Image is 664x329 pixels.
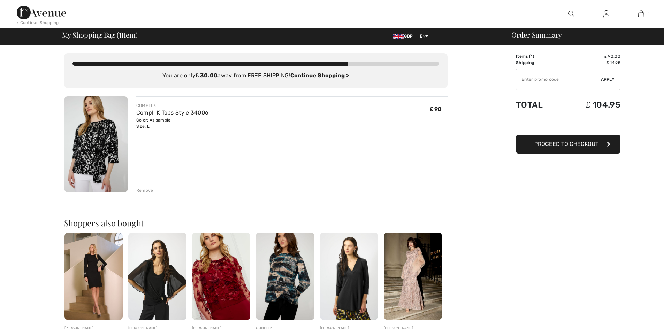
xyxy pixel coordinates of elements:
[256,233,314,320] img: Relaxed Fit Pullover with Drawstring Style 34074
[64,96,128,192] img: Compli K Tops Style 34006
[516,60,562,66] td: Shipping
[290,72,349,79] a: Continue Shopping >
[638,10,644,18] img: My Bag
[598,10,615,18] a: Sign In
[136,117,209,130] div: Color: As sample Size: L
[516,53,562,60] td: Items ( )
[119,30,121,39] span: 1
[531,54,533,59] span: 1
[624,10,658,18] a: 1
[568,10,574,18] img: search the website
[72,71,439,80] div: You are only away from FREE SHIPPING!
[516,69,601,90] input: Promo code
[320,233,378,320] img: V-Neck Casual Pullover Style 253112
[62,31,138,38] span: My Shopping Bag ( Item)
[17,19,59,26] div: < Continue Shopping
[128,233,186,320] img: Chic Puff Sleeve Pullover Style 253055
[136,102,209,109] div: COMPLI K
[503,31,660,38] div: Order Summary
[562,93,620,117] td: ₤ 104.95
[430,106,442,112] span: ₤ 90
[136,109,209,116] a: Compli K Tops Style 34006
[192,233,250,320] img: Floral Embroidered Pullover Style 259270
[420,34,429,39] span: EN
[64,233,123,320] img: Embellished Bodycon Dress Style 254048
[516,93,562,117] td: Total
[17,6,66,19] img: 1ère Avenue
[196,72,217,79] strong: ₤ 30.00
[562,60,620,66] td: ₤ 14.95
[516,117,620,132] iframe: PayPal
[516,135,620,154] button: Proceed to Checkout
[534,141,598,147] span: Proceed to Checkout
[603,10,609,18] img: My Info
[384,233,442,320] img: Floor-Length Sheath Dress Style 259716
[562,53,620,60] td: ₤ 90.00
[601,76,615,83] span: Apply
[648,11,649,17] span: 1
[64,219,448,227] h2: Shoppers also bought
[393,34,404,39] img: UK Pound
[393,34,415,39] span: GBP
[136,187,153,194] div: Remove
